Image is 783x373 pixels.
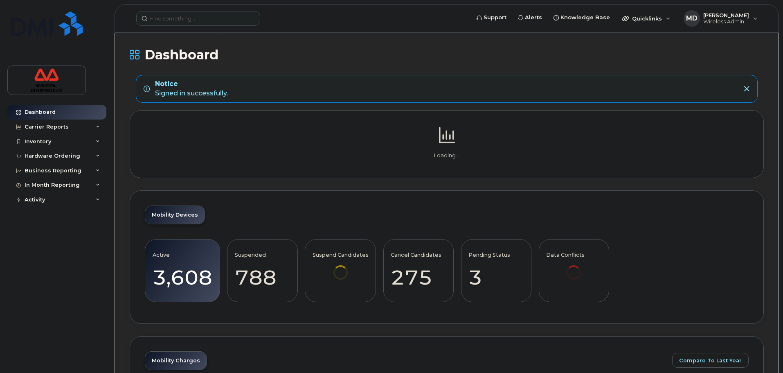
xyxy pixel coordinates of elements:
span: Compare To Last Year [679,357,742,364]
a: Cancel Candidates 275 [391,244,446,298]
button: Compare To Last Year [672,353,749,368]
a: Active 3,608 [153,244,212,298]
strong: Notice [155,79,228,89]
a: Data Conflicts [546,244,601,291]
p: Loading... [145,152,749,159]
h1: Dashboard [130,47,764,62]
a: Mobility Devices [145,206,205,224]
a: Suspend Candidates [313,244,369,291]
div: Signed in successfully. [155,79,228,98]
a: Pending Status 3 [468,244,524,298]
a: Suspended 788 [235,244,290,298]
a: Mobility Charges [145,352,207,370]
